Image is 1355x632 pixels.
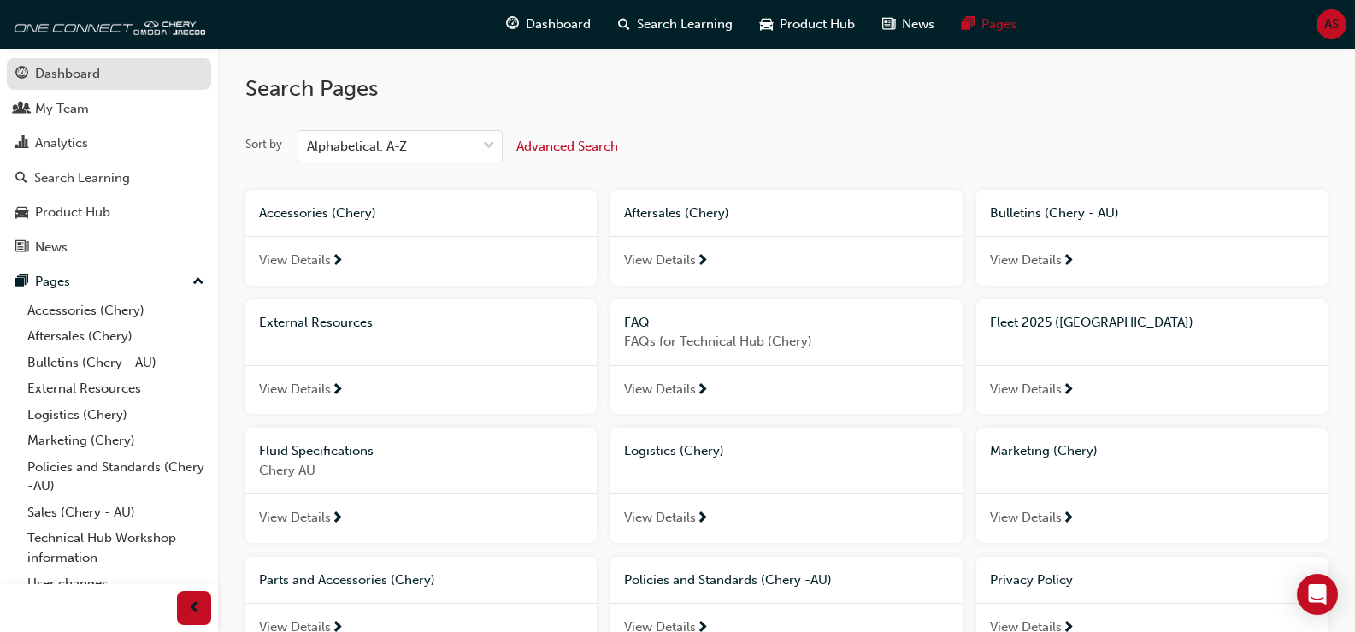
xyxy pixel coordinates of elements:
[21,298,211,324] a: Accessories (Chery)
[516,139,618,154] span: Advanced Search
[259,461,583,481] span: Chery AU
[760,14,773,35] span: car-icon
[492,7,604,42] a: guage-iconDashboard
[15,275,28,290] span: pages-icon
[331,511,344,527] span: next-icon
[21,402,211,428] a: Logistics (Chery)
[696,383,709,399] span: next-icon
[35,64,100,84] div: Dashboard
[990,205,1119,221] span: Bulletins (Chery - AU)
[990,572,1073,588] span: Privacy Policy
[610,299,962,415] a: FAQFAQs for Technical Hub (Chery)View Details
[624,332,948,351] span: FAQs for Technical Hub (Chery)
[245,75,1328,103] h2: Search Pages
[780,15,855,34] span: Product Hub
[948,7,1030,42] a: pages-iconPages
[990,380,1062,399] span: View Details
[15,205,28,221] span: car-icon
[902,15,934,34] span: News
[21,323,211,350] a: Aftersales (Chery)
[604,7,746,42] a: search-iconSearch Learning
[976,428,1328,543] a: Marketing (Chery)View Details
[21,428,211,454] a: Marketing (Chery)
[624,572,832,588] span: Policies and Standards (Chery -AU)
[990,443,1098,458] span: Marketing (Chery)
[331,254,344,269] span: next-icon
[526,15,591,34] span: Dashboard
[1317,9,1346,39] button: AS
[696,254,709,269] span: next-icon
[35,238,68,257] div: News
[506,14,519,35] span: guage-icon
[7,266,211,298] button: Pages
[746,7,869,42] a: car-iconProduct Hub
[35,99,89,119] div: My Team
[624,508,696,528] span: View Details
[259,315,373,330] span: External Resources
[962,14,975,35] span: pages-icon
[15,240,28,256] span: news-icon
[15,67,28,82] span: guage-icon
[1324,15,1339,34] span: AS
[9,7,205,41] img: oneconnect
[7,58,211,90] a: Dashboard
[624,380,696,399] span: View Details
[1297,574,1338,615] div: Open Intercom Messenger
[1062,254,1075,269] span: next-icon
[610,190,962,286] a: Aftersales (Chery)View Details
[15,171,27,186] span: search-icon
[7,162,211,194] a: Search Learning
[259,380,331,399] span: View Details
[21,375,211,402] a: External Resources
[259,205,376,221] span: Accessories (Chery)
[624,443,724,458] span: Logistics (Chery)
[637,15,733,34] span: Search Learning
[15,136,28,151] span: chart-icon
[188,598,201,619] span: prev-icon
[1062,383,1075,399] span: next-icon
[259,508,331,528] span: View Details
[990,315,1193,330] span: Fleet 2025 ([GEOGRAPHIC_DATA])
[259,572,435,588] span: Parts and Accessories (Chery)
[307,137,407,157] div: Alphabetical: A-Z
[1062,511,1075,527] span: next-icon
[618,14,630,35] span: search-icon
[696,511,709,527] span: next-icon
[483,135,495,157] span: down-icon
[7,197,211,228] a: Product Hub
[21,350,211,376] a: Bulletins (Chery - AU)
[35,272,70,292] div: Pages
[331,383,344,399] span: next-icon
[882,14,895,35] span: news-icon
[245,428,597,543] a: Fluid SpecificationsChery AUView Details
[7,55,211,266] button: DashboardMy TeamAnalyticsSearch LearningProduct HubNews
[624,205,729,221] span: Aftersales (Chery)
[21,525,211,570] a: Technical Hub Workshop information
[976,299,1328,415] a: Fleet 2025 ([GEOGRAPHIC_DATA])View Details
[990,508,1062,528] span: View Details
[610,428,962,543] a: Logistics (Chery)View Details
[7,232,211,263] a: News
[34,168,130,188] div: Search Learning
[976,190,1328,286] a: Bulletins (Chery - AU)View Details
[192,271,204,293] span: up-icon
[624,315,650,330] span: FAQ
[21,454,211,499] a: Policies and Standards (Chery -AU)
[21,570,211,597] a: User changes
[516,130,618,162] button: Advanced Search
[35,203,110,222] div: Product Hub
[981,15,1016,34] span: Pages
[7,93,211,125] a: My Team
[245,299,597,415] a: External ResourcesView Details
[245,190,597,286] a: Accessories (Chery)View Details
[245,136,282,153] div: Sort by
[259,443,374,458] span: Fluid Specifications
[15,102,28,117] span: people-icon
[7,127,211,159] a: Analytics
[624,251,696,270] span: View Details
[35,133,88,153] div: Analytics
[869,7,948,42] a: news-iconNews
[259,251,331,270] span: View Details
